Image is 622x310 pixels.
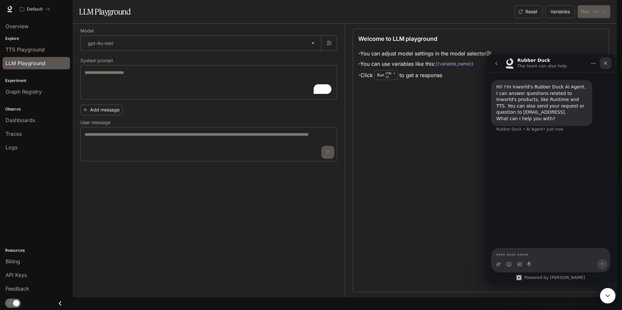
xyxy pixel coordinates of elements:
[374,70,398,80] div: Run
[514,5,543,18] button: Reset
[81,36,321,51] div: gpt-4o-mini
[358,34,437,43] p: Welcome to LLM playground
[358,48,491,59] li: - You can adjust model settings in the model selector
[80,105,123,115] button: Add message
[27,6,43,12] p: Default
[80,120,110,125] p: User message
[17,3,53,16] button: All workspaces
[435,61,474,67] code: {{variable_name}}
[386,71,395,79] p: ⏎
[88,40,113,47] p: gpt-4o-mini
[80,29,94,33] p: Model
[79,5,131,18] h1: LLM Playground
[358,69,491,81] li: - Click to get a response
[358,59,491,69] li: - You can use variables like this:
[600,288,616,304] iframe: To enrich screen reader interactions, please activate Accessibility in Grammarly extension settings
[386,71,395,75] p: CTRL +
[545,5,575,18] button: Variables
[85,69,333,95] textarea: To enrich screen reader interactions, please activate Accessibility in Grammarly extension settings
[486,55,616,283] iframe: To enrich screen reader interactions, please activate Accessibility in Grammarly extension settings
[80,58,113,63] p: System prompt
